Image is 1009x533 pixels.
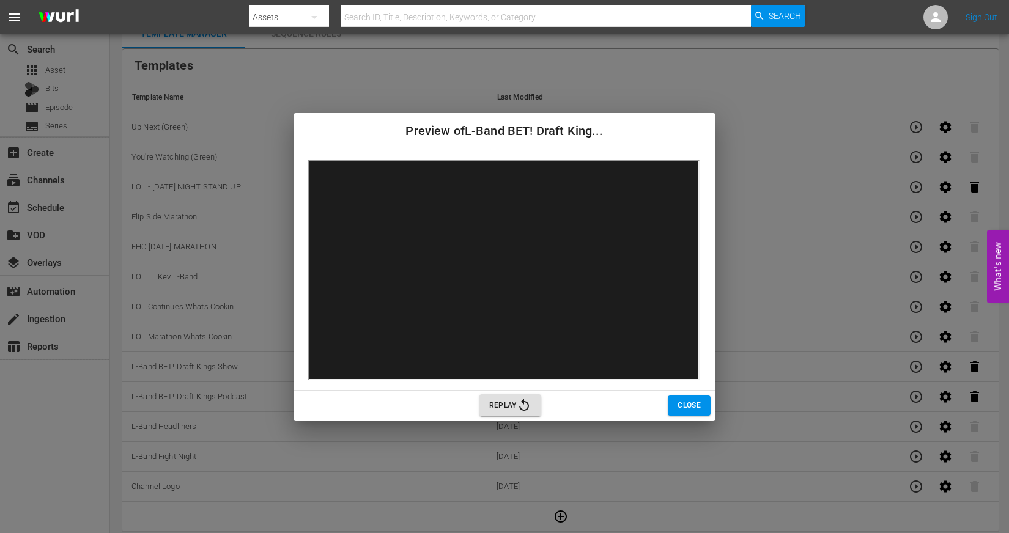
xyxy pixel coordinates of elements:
[769,5,801,27] span: Search
[966,12,997,22] a: Sign Out
[489,398,531,413] span: Replay
[479,394,541,416] button: Replay
[29,3,88,32] img: ans4CAIJ8jUAAAAAAAAAAAAAAAAAAAAAAAAgQb4GAAAAAAAAAAAAAAAAAAAAAAAAJMjXAAAAAAAAAAAAAAAAAAAAAAAAgAT5G...
[678,399,701,412] span: Close
[987,230,1009,303] button: Open Feedback Widget
[668,395,711,416] button: Close
[7,10,22,24] span: menu
[405,124,603,138] span: Preview of L-Band BET! Draft King...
